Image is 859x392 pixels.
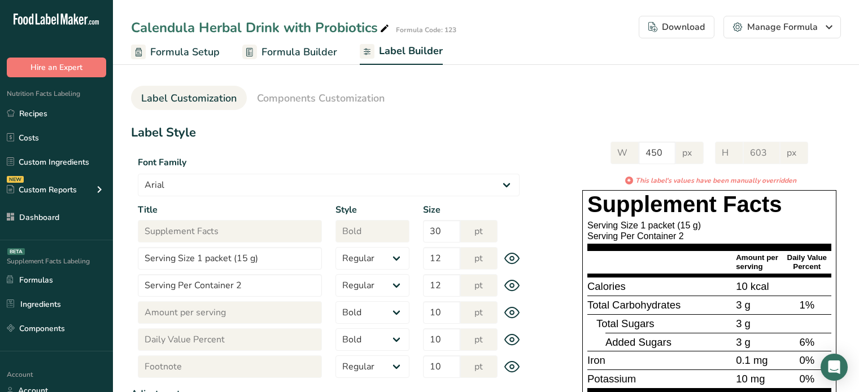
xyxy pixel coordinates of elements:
[150,45,220,60] span: Formula Setup
[423,328,460,351] input: 10
[423,220,460,243] input: 30
[821,354,848,381] div: Open Intercom Messenger
[379,43,443,59] span: Label Builder
[141,91,237,106] span: Label Customization
[7,248,25,255] div: BETA
[736,318,751,329] span: 3 g
[596,318,655,329] span: Total Sugars
[138,203,322,217] label: Title
[799,299,814,311] span: 1%
[787,253,827,271] span: Daily Value Percent
[587,191,831,218] h1: Supplement Facts
[639,16,714,38] button: Download
[587,280,626,292] span: Calories
[7,176,24,183] div: NEW
[733,20,831,34] div: Manage Formula
[138,274,322,297] input: Serving Per Container 2
[648,20,705,34] div: Download
[335,203,409,217] label: Style
[131,124,526,142] h1: Label Style
[423,301,460,324] input: 10
[587,231,831,241] div: Serving Per Container 2
[7,58,106,77] button: Hire an Expert
[423,355,460,378] input: 10
[723,16,841,38] button: Manage Formula
[736,373,765,385] span: 10 mg
[7,184,77,196] div: Custom Reports
[131,17,391,38] div: Calendula Herbal Drink with Probiotics
[736,299,751,311] span: 3 g
[423,203,497,217] label: Size
[736,253,778,271] span: Amount per serving
[635,175,796,186] i: This label's values have been manually overridden
[242,39,337,65] a: Formula Builder
[587,373,636,385] span: Potassium
[736,280,769,292] span: 10 kcal
[587,354,605,366] span: Iron
[423,247,460,270] input: 12
[131,39,220,65] a: Formula Setup
[799,373,814,385] span: 0%
[261,45,337,60] span: Formula Builder
[799,354,814,366] span: 0%
[396,25,456,35] div: Formula Code: 123
[799,336,814,348] span: 6%
[360,38,443,65] a: Label Builder
[605,336,671,348] span: Added Sugars
[138,247,322,270] input: Serving Size 1 packet (15 g)
[736,354,768,366] span: 0.1 mg
[736,336,751,348] span: 3 g
[257,91,385,106] span: Components Customization
[587,220,831,231] div: Serving Size 1 packet (15 g)
[423,274,460,297] input: 12
[587,299,681,311] span: Total Carbohydrates
[138,156,520,169] label: Font Family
